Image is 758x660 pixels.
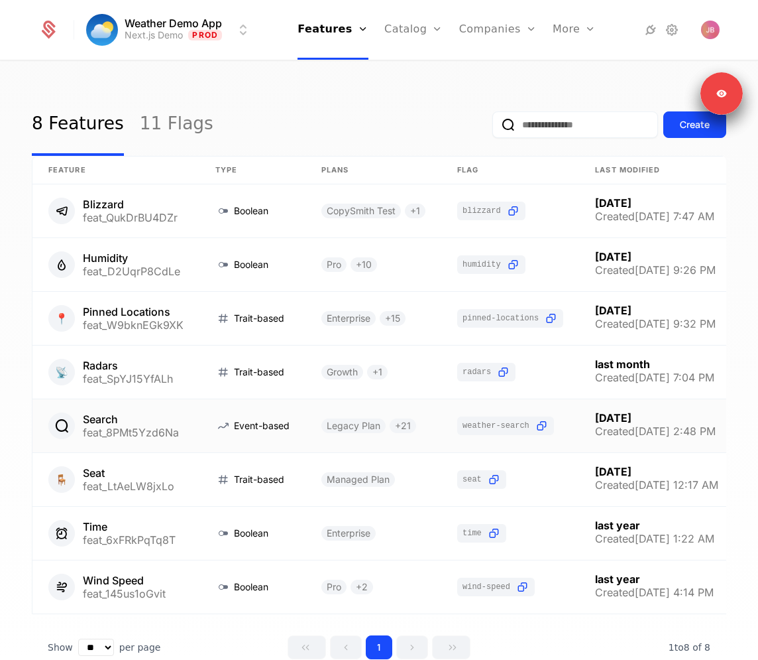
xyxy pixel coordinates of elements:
button: Go to page 1 [366,635,392,659]
th: Plans [305,157,441,184]
a: 8 Features [32,94,124,156]
div: Next.js Demo [125,29,183,42]
th: Flag [441,157,579,184]
select: Select page size [78,639,114,656]
img: Jon Brasted [701,21,720,39]
a: Settings [664,22,680,38]
button: Create [663,111,726,138]
button: Select environment [90,15,251,44]
span: Prod [188,30,222,40]
button: Go to next page [396,635,428,659]
span: Weather Demo App [125,18,222,29]
div: Page navigation [288,635,470,659]
a: 11 Flags [140,94,213,156]
div: Table pagination [32,635,726,659]
span: per page [119,641,161,654]
button: Go to last page [432,635,470,659]
th: Last Modified [579,157,734,184]
a: Integrations [643,22,659,38]
button: Go to first page [288,635,326,659]
span: Show [48,641,73,654]
img: Weather Demo App [86,14,118,46]
button: Open user button [701,21,720,39]
th: Feature [32,157,199,184]
span: 1 to 8 of [669,642,704,653]
button: Go to previous page [330,635,362,659]
th: Type [199,157,305,184]
div: Create [680,118,710,131]
span: 8 [669,642,710,653]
